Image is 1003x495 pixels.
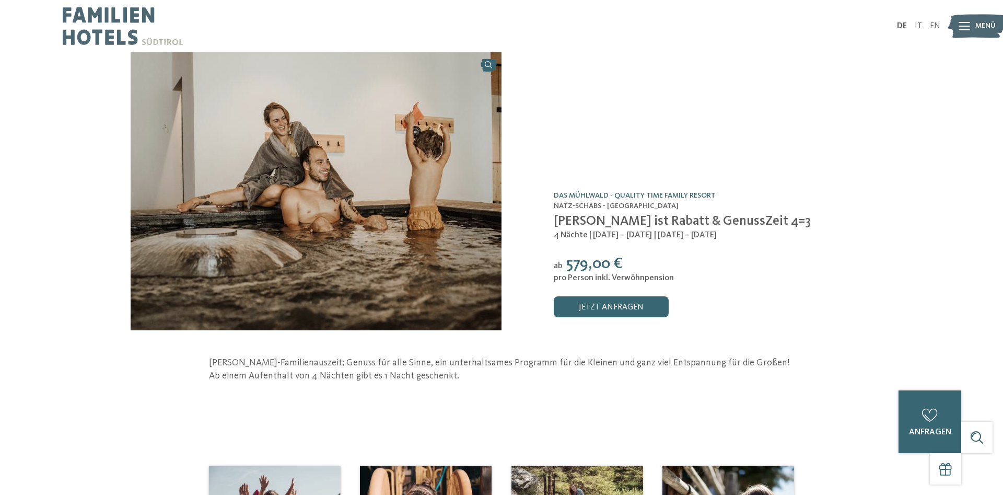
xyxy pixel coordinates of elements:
[897,22,907,30] a: DE
[554,262,563,270] span: ab
[209,356,794,383] p: [PERSON_NAME]-Familienauszeit; Genuss für alle Sinne, ein unterhaltsames Programm für die Kleinen...
[554,231,588,239] span: 4 Nächte
[131,52,501,330] img: Herbst ist Rabatt & GenussZeit 4=3
[909,428,951,436] span: anfragen
[899,390,961,453] a: anfragen
[975,21,996,31] span: Menü
[554,215,811,228] span: [PERSON_NAME] ist Rabatt & GenussZeit 4=3
[554,202,679,210] span: Natz-Schabs - [GEOGRAPHIC_DATA]
[554,296,669,317] a: jetzt anfragen
[589,231,717,239] span: | [DATE] – [DATE] | [DATE] – [DATE]
[554,274,674,282] span: pro Person inkl. Verwöhnpension
[930,22,940,30] a: EN
[915,22,922,30] a: IT
[554,192,716,199] a: Das Mühlwald - Quality Time Family Resort
[566,256,623,272] span: 579,00 €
